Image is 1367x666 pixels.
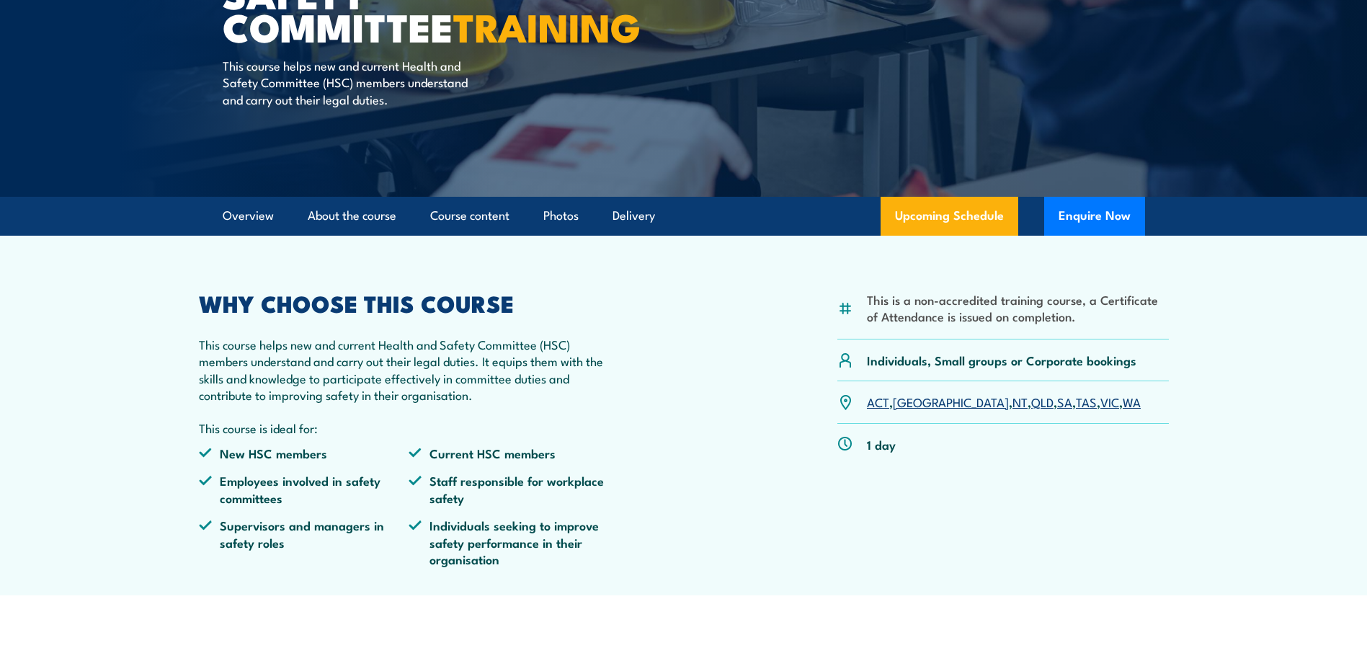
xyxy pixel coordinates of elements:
h2: WHY CHOOSE THIS COURSE [199,293,620,313]
a: [GEOGRAPHIC_DATA] [893,393,1009,410]
a: VIC [1100,393,1119,410]
li: Individuals seeking to improve safety performance in their organisation [409,517,619,567]
p: This course is ideal for: [199,419,620,436]
a: Overview [223,197,274,235]
li: Employees involved in safety committees [199,472,409,506]
a: NT [1012,393,1028,410]
p: This course helps new and current Health and Safety Committee (HSC) members understand and carry ... [223,57,486,107]
p: 1 day [867,436,896,453]
p: Individuals, Small groups or Corporate bookings [867,352,1136,368]
li: This is a non-accredited training course, a Certificate of Attendance is issued on completion. [867,291,1169,325]
a: WA [1123,393,1141,410]
a: Delivery [613,197,655,235]
a: SA [1057,393,1072,410]
a: QLD [1031,393,1054,410]
li: Current HSC members [409,445,619,461]
p: This course helps new and current Health and Safety Committee (HSC) members understand and carry ... [199,336,620,404]
button: Enquire Now [1044,197,1145,236]
a: ACT [867,393,889,410]
p: , , , , , , , [867,394,1141,410]
a: TAS [1076,393,1097,410]
a: About the course [308,197,396,235]
a: Photos [543,197,579,235]
li: Staff responsible for workplace safety [409,472,619,506]
a: Upcoming Schedule [881,197,1018,236]
li: Supervisors and managers in safety roles [199,517,409,567]
li: New HSC members [199,445,409,461]
a: Course content [430,197,509,235]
